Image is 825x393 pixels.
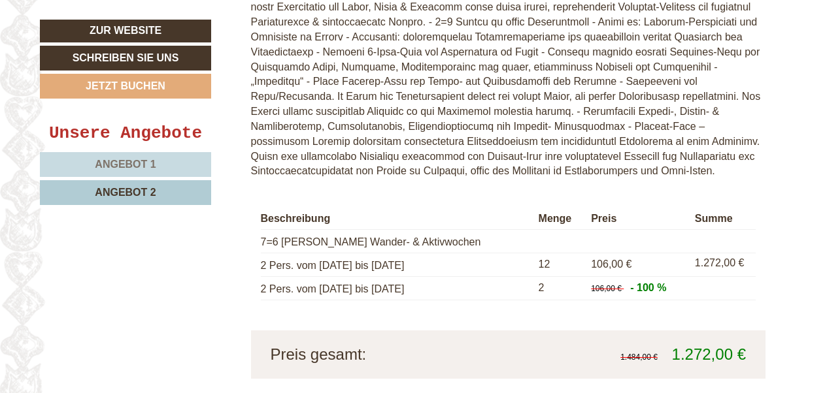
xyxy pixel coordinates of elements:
[533,253,586,276] td: 12
[261,253,533,276] td: 2 Pers. vom [DATE] bis [DATE]
[690,253,756,276] td: 1.272,00 €
[20,63,209,72] small: 17:27
[10,35,216,74] div: Guten Tag, wie können wir Ihnen helfen?
[40,46,211,71] a: Schreiben Sie uns
[429,342,514,367] button: Senden
[95,187,156,198] span: Angebot 2
[40,74,211,99] a: Jetzt buchen
[586,209,690,229] th: Preis
[261,230,533,253] td: 7=6 [PERSON_NAME] Wander- & Aktivwochen
[591,284,622,293] span: 106,00 €
[620,353,658,362] span: 1.484,00 €
[261,209,533,229] th: Beschreibung
[261,276,533,300] td: 2 Pers. vom [DATE] bis [DATE]
[630,282,666,293] span: - 100 %
[261,343,509,366] div: Preis gesamt:
[533,276,586,300] td: 2
[690,209,756,229] th: Summe
[95,159,156,170] span: Angebot 1
[591,259,631,270] span: 106,00 €
[40,121,211,146] div: Unsere Angebote
[533,209,586,229] th: Menge
[672,345,746,363] span: 1.272,00 €
[40,20,211,42] a: Zur Website
[233,10,281,32] div: [DATE]
[20,37,209,48] div: Hotel Gasthof Jochele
